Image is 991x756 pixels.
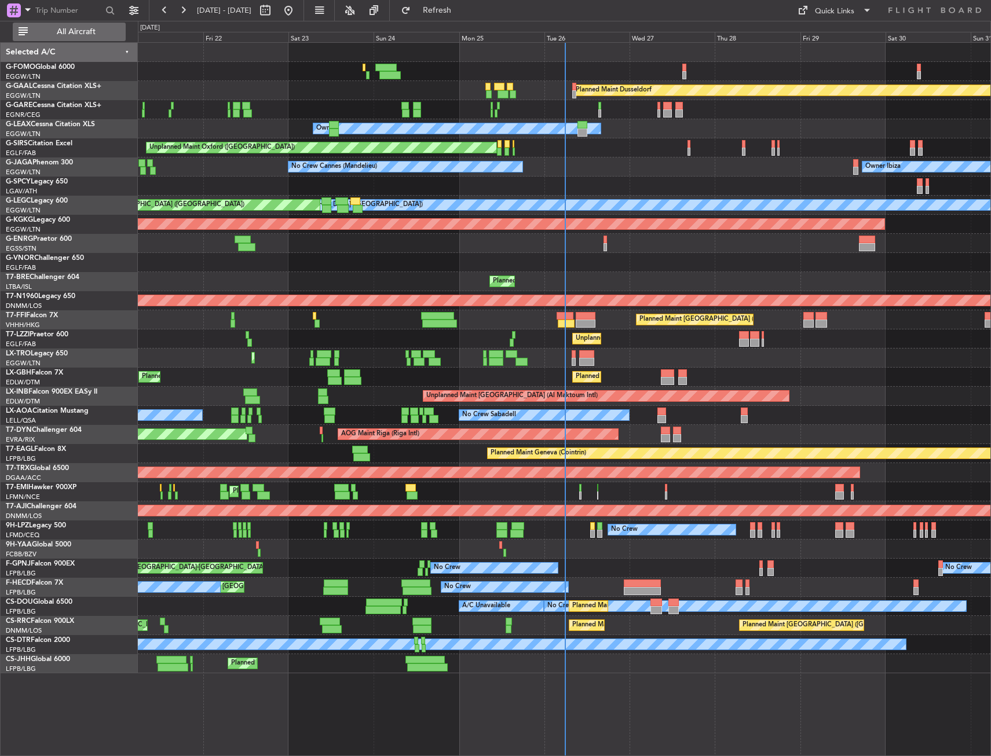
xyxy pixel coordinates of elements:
a: F-HECDFalcon 7X [6,579,63,586]
div: No Crew [434,559,460,577]
a: G-GARECessna Citation XLS+ [6,102,101,109]
span: All Aircraft [30,28,122,36]
a: LFMN/NCE [6,493,40,501]
span: LX-GBH [6,369,31,376]
a: LX-TROLegacy 650 [6,350,68,357]
a: CS-DOUGlobal 6500 [6,599,72,605]
div: Planned Maint Warsaw ([GEOGRAPHIC_DATA]) [493,273,632,290]
a: LFPB/LBG [6,607,36,616]
span: T7-EAGL [6,446,34,453]
span: CS-DTR [6,637,31,644]
div: Planned Maint Nice ([GEOGRAPHIC_DATA]) [576,368,705,386]
span: CS-DOU [6,599,33,605]
div: Planned Maint Dusseldorf [576,82,652,99]
span: G-VNOR [6,255,34,262]
span: T7-TRX [6,465,30,472]
a: LFPB/LBG [6,454,36,463]
div: Fri 29 [800,32,886,42]
div: Unplanned Maint Oxford ([GEOGRAPHIC_DATA]) [149,139,295,156]
button: All Aircraft [13,23,126,41]
a: T7-BREChallenger 604 [6,274,79,281]
div: Owner Ibiza [865,158,901,175]
a: LTBA/ISL [6,282,32,291]
div: No Crew [547,597,574,615]
div: Sat 30 [886,32,971,42]
a: DGAA/ACC [6,474,41,482]
button: Quick Links [792,1,877,20]
div: Planned Maint [GEOGRAPHIC_DATA] ([GEOGRAPHIC_DATA]) [62,196,244,214]
a: EGNR/CEG [6,111,41,119]
div: Planned Maint [GEOGRAPHIC_DATA] ([GEOGRAPHIC_DATA]) [53,616,236,634]
span: T7-DYN [6,427,32,434]
a: LX-INBFalcon 900EX EASy II [6,388,97,395]
a: G-JAGAPhenom 300 [6,159,73,166]
div: Planned Maint [GEOGRAPHIC_DATA] ([GEOGRAPHIC_DATA]) [572,597,755,615]
div: AOG Maint Hyères ([GEOGRAPHIC_DATA]-[GEOGRAPHIC_DATA]) [71,559,267,577]
a: LFPB/LBG [6,665,36,673]
div: Tue 26 [544,32,630,42]
div: Sat 23 [288,32,374,42]
a: G-VNORChallenger 650 [6,255,84,262]
div: A/C Unavailable [462,597,510,615]
span: LX-AOA [6,408,32,414]
span: F-GPNJ [6,560,31,567]
a: 9H-YAAGlobal 5000 [6,541,71,548]
a: T7-AJIChallenger 604 [6,503,76,510]
div: Thu 28 [715,32,800,42]
a: EDLW/DTM [6,378,40,387]
a: T7-LZZIPraetor 600 [6,331,68,338]
a: LFPB/LBG [6,569,36,578]
div: No Crew [444,578,471,596]
span: G-SPCY [6,178,31,185]
a: LX-AOACitation Mustang [6,408,89,414]
a: G-LEAXCessna Citation XLS [6,121,95,128]
div: No Crew Sabadell [462,406,516,424]
a: CS-JHHGlobal 6000 [6,656,70,663]
span: G-GAAL [6,83,32,90]
span: G-JAGA [6,159,32,166]
div: Planned Maint [GEOGRAPHIC_DATA] ([GEOGRAPHIC_DATA]) [231,655,414,672]
a: EGLF/FAB [6,149,36,157]
div: Planned Maint Nice ([GEOGRAPHIC_DATA]) [142,368,271,386]
div: Sun 24 [374,32,459,42]
a: T7-EMIHawker 900XP [6,484,76,491]
span: G-ENRG [6,236,33,243]
span: G-KGKG [6,216,33,223]
span: G-LEGC [6,197,31,204]
div: Planned Maint [GEOGRAPHIC_DATA] ([GEOGRAPHIC_DATA] Intl) [639,311,833,328]
a: G-ENRGPraetor 600 [6,236,72,243]
span: T7-FFI [6,312,26,319]
span: CS-RRC [6,618,31,625]
a: G-SIRSCitation Excel [6,140,72,147]
a: EGLF/FAB [6,263,36,272]
div: No Crew Cannes (Mandelieu) [291,158,377,175]
a: LELL/QSA [6,416,36,425]
a: T7-DYNChallenger 604 [6,427,82,434]
div: Owner [316,120,336,137]
div: No Crew [945,559,972,577]
span: G-GARE [6,102,32,109]
span: T7-EMI [6,484,28,491]
span: [DATE] - [DATE] [197,5,251,16]
a: DNMM/LOS [6,626,42,635]
span: 9H-LPZ [6,522,29,529]
span: T7-LZZI [6,331,30,338]
a: EDLW/DTM [6,397,40,406]
a: 9H-LPZLegacy 500 [6,522,66,529]
span: T7-N1960 [6,293,38,300]
a: EGSS/STN [6,244,36,253]
div: AOG Maint Riga (Riga Intl) [341,425,419,443]
a: T7-N1960Legacy 650 [6,293,75,300]
a: G-FOMOGlobal 6000 [6,64,75,71]
div: Planned Maint Geneva (Cointrin) [491,445,586,462]
div: Unplanned Maint [GEOGRAPHIC_DATA] (Al Maktoum Intl) [426,387,598,405]
a: EGGW/LTN [6,130,41,138]
a: EGGW/LTN [6,359,41,368]
a: EGGW/LTN [6,168,41,177]
div: Thu 21 [118,32,203,42]
span: T7-AJI [6,503,27,510]
a: T7-FFIFalcon 7X [6,312,58,319]
a: G-KGKGLegacy 600 [6,216,70,223]
a: VHHH/HKG [6,321,40,329]
a: FCBB/BZV [6,550,36,559]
